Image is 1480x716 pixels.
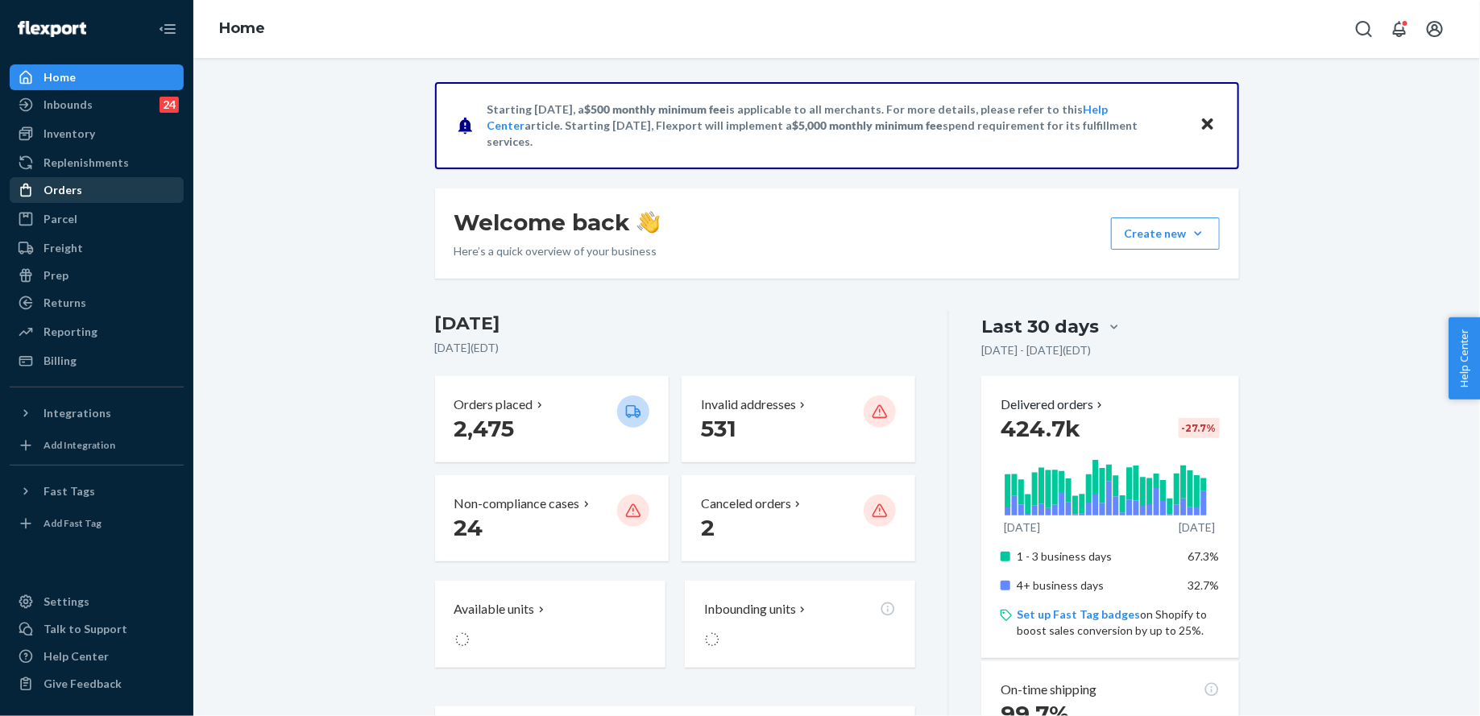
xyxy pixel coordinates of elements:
h1: Welcome back [454,208,660,237]
p: [DATE] - [DATE] ( EDT ) [981,342,1091,358]
img: Flexport logo [18,21,86,37]
a: Set up Fast Tag badges [1017,607,1140,621]
div: Returns [44,295,86,311]
span: 67.3% [1188,549,1220,563]
button: Inbounding units [685,581,915,668]
button: Fast Tags [10,478,184,504]
div: Freight [44,240,83,256]
button: Open notifications [1383,13,1416,45]
div: Add Fast Tag [44,516,102,530]
p: Starting [DATE], a is applicable to all merchants. For more details, please refer to this article... [487,101,1184,150]
span: 2,475 [454,415,515,442]
a: Talk to Support [10,616,184,642]
img: hand-wave emoji [637,211,660,234]
div: Integrations [44,405,111,421]
p: Available units [454,600,535,619]
div: Orders [44,182,82,198]
button: Integrations [10,400,184,426]
a: Inventory [10,121,184,147]
span: 531 [701,415,736,442]
div: Add Integration [44,438,115,452]
div: Help Center [44,648,109,664]
p: Invalid addresses [701,395,796,414]
div: Inventory [44,126,95,142]
a: Add Fast Tag [10,511,184,536]
span: 24 [454,514,483,541]
button: Canceled orders 2 [682,475,915,561]
div: 24 [160,97,179,113]
button: Give Feedback [10,671,184,697]
p: Inbounding units [704,600,796,619]
a: Returns [10,290,184,316]
button: Close Navigation [151,13,184,45]
p: Canceled orders [701,495,791,513]
div: Prep [44,267,68,284]
a: Settings [10,589,184,615]
a: Home [10,64,184,90]
a: Orders [10,177,184,203]
p: [DATE] [1179,519,1215,536]
button: Orders placed 2,475 [435,376,669,462]
div: Give Feedback [44,676,122,692]
div: -27.7 % [1179,418,1220,438]
a: Reporting [10,319,184,345]
p: Orders placed [454,395,533,414]
div: Home [44,69,76,85]
div: Billing [44,353,77,369]
p: [DATE] ( EDT ) [435,340,916,356]
p: Non-compliance cases [454,495,580,513]
a: Billing [10,348,184,374]
p: Here’s a quick overview of your business [454,243,660,259]
ol: breadcrumbs [206,6,278,52]
p: 4+ business days [1017,577,1175,594]
p: 1 - 3 business days [1017,548,1175,565]
h3: [DATE] [435,311,916,337]
p: On-time shipping [1001,681,1097,699]
button: Close [1197,114,1218,137]
button: Invalid addresses 531 [682,376,915,462]
button: Available units [435,581,665,668]
div: Inbounds [44,97,93,113]
div: Fast Tags [44,483,95,499]
span: 424.7k [1001,415,1080,442]
div: Parcel [44,211,77,227]
a: Replenishments [10,150,184,176]
span: $500 monthly minimum fee [585,102,727,116]
a: Inbounds24 [10,92,184,118]
p: on Shopify to boost sales conversion by up to 25%. [1017,606,1219,639]
div: Replenishments [44,155,129,171]
div: Settings [44,594,89,610]
button: Non-compliance cases 24 [435,475,669,561]
a: Prep [10,263,184,288]
div: Talk to Support [44,621,127,637]
p: [DATE] [1004,519,1040,536]
a: Help Center [10,644,184,669]
a: Parcel [10,206,184,232]
button: Create new [1111,217,1220,250]
div: Reporting [44,324,97,340]
a: Add Integration [10,432,184,458]
button: Open Search Box [1348,13,1380,45]
button: Delivered orders [1001,395,1106,414]
div: Last 30 days [981,314,1099,339]
a: Freight [10,235,184,261]
button: Help Center [1449,317,1480,399]
span: 32.7% [1188,578,1220,592]
span: $5,000 monthly minimum fee [793,118,943,132]
span: 2 [701,514,715,541]
a: Home [219,19,265,37]
button: Open account menu [1419,13,1451,45]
